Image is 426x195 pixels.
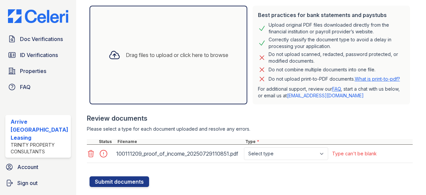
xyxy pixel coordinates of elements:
[11,142,68,155] div: Trinity Property Consultants
[355,76,400,82] a: What is print-to-pdf?
[20,35,63,43] span: Doc Verifications
[20,83,31,91] span: FAQ
[269,36,405,50] div: Correctly classify the document type to avoid a delay in processing your application.
[20,67,46,75] span: Properties
[87,126,413,132] div: Please select a type for each document uploaded and resolve any errors.
[269,66,375,74] div: Do not combine multiple documents into one file.
[90,176,149,187] button: Submit documents
[258,11,405,19] div: Best practices for bank statements and paystubs
[116,139,244,144] div: Filename
[258,86,405,99] p: For additional support, review our , start a chat with us below, or email us at
[244,139,413,144] div: Type
[269,22,405,35] div: Upload original PDF files downloaded directly from the financial institution or payroll provider’...
[5,48,71,62] a: ID Verifications
[5,80,71,94] a: FAQ
[5,32,71,46] a: Doc Verifications
[332,150,377,157] div: Type can't be blank
[269,51,405,64] div: Do not upload scanned, redacted, password protected, or modified documents.
[269,76,400,82] p: Do not upload print-to-PDF documents.
[98,139,116,144] div: Status
[3,160,74,174] a: Account
[3,176,74,190] a: Sign out
[3,9,74,23] img: CE_Logo_Blue-a8612792a0a2168367f1c8372b55b34899dd931a85d93a1a3d3e32e68fde9ad4.png
[11,118,68,142] div: Arrive [GEOGRAPHIC_DATA] Leasing
[17,179,38,187] span: Sign out
[126,51,228,59] div: Drag files to upload or click here to browse
[332,86,341,92] a: FAQ
[17,163,38,171] span: Account
[20,51,58,59] span: ID Verifications
[116,148,241,159] div: 100111209_proof_of_income_20250729110851.pdf
[87,114,413,123] div: Review documents
[287,93,364,98] a: [EMAIL_ADDRESS][DOMAIN_NAME]
[5,64,71,78] a: Properties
